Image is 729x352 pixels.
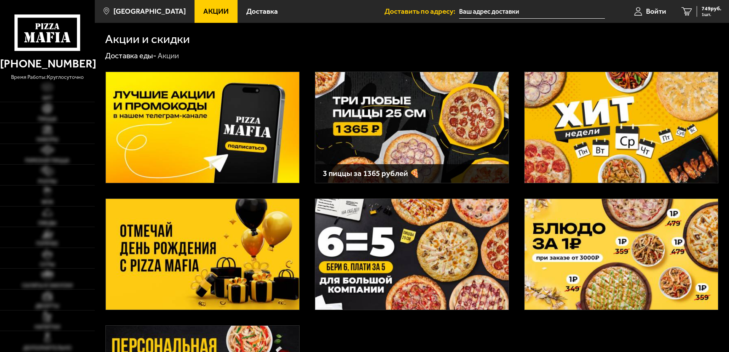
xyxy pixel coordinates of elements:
[42,96,53,101] span: Хит
[105,33,190,45] h1: Акции и скидки
[702,12,721,17] span: 1 шт.
[646,8,666,15] span: Войти
[105,51,156,60] a: Доставка еды-
[40,262,55,267] span: Супы
[459,5,605,19] input: Ваш адрес доставки
[36,241,58,246] span: Горячее
[702,6,721,11] span: 749 руб.
[35,304,59,309] span: Десерты
[23,346,72,351] span: Дополнительно
[22,283,73,288] span: Салаты и закуски
[315,72,509,183] a: 3 пиццы за 1365 рублей 🍕
[158,51,179,61] div: Акции
[203,8,229,15] span: Акции
[113,8,186,15] span: [GEOGRAPHIC_DATA]
[38,179,57,184] span: Роллы
[246,8,278,15] span: Доставка
[35,325,60,330] span: Напитки
[41,200,53,205] span: WOK
[38,221,56,226] span: Обеды
[384,8,459,15] span: Доставить по адресу:
[37,137,58,142] span: Наборы
[25,158,69,163] span: Римская пицца
[323,170,501,178] h3: 3 пиццы за 1365 рублей 🍕
[38,117,57,122] span: Пицца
